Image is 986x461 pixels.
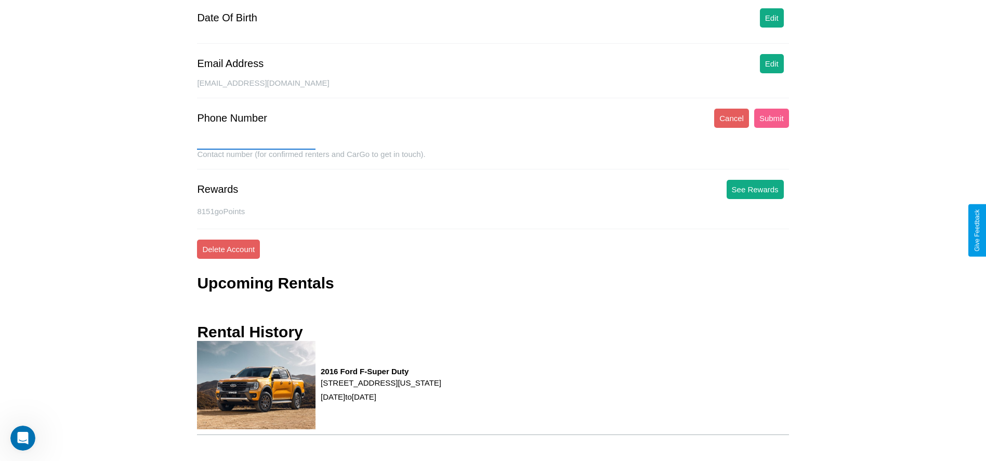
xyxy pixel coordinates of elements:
h3: Rental History [197,323,303,341]
iframe: Intercom live chat [10,426,35,451]
h3: 2016 Ford F-Super Duty [321,367,441,376]
button: Delete Account [197,240,260,259]
h3: Upcoming Rentals [197,274,334,292]
div: Phone Number [197,112,267,124]
button: Edit [760,8,784,28]
div: Rewards [197,183,238,195]
button: See Rewards [727,180,784,199]
p: 8151 goPoints [197,204,788,218]
button: Edit [760,54,784,73]
div: Contact number (for confirmed renters and CarGo to get in touch). [197,150,788,169]
button: Cancel [714,109,749,128]
p: [DATE] to [DATE] [321,390,441,404]
div: [EMAIL_ADDRESS][DOMAIN_NAME] [197,78,788,98]
div: Email Address [197,58,264,70]
p: [STREET_ADDRESS][US_STATE] [321,376,441,390]
div: Give Feedback [974,209,981,252]
button: Submit [754,109,789,128]
img: rental [197,341,315,429]
div: Date Of Birth [197,12,257,24]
